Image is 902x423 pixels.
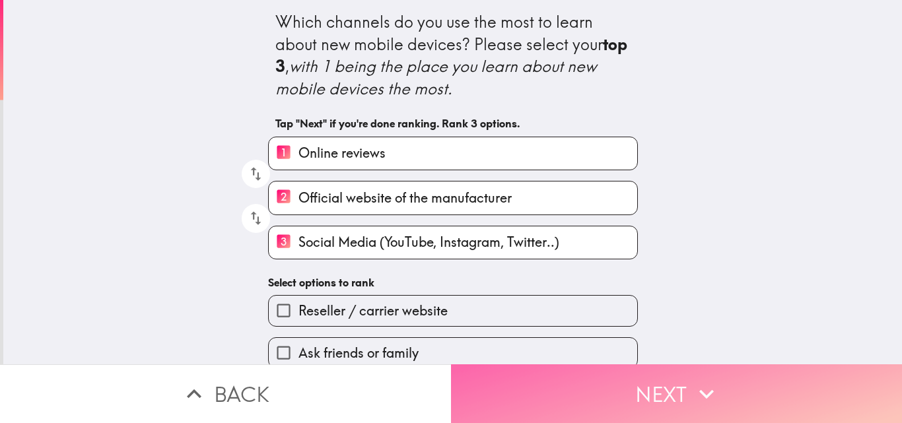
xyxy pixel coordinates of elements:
[298,189,512,207] span: Official website of the manufacturer
[275,56,600,98] i: with 1 being the place you learn about new mobile devices the most.
[269,181,637,214] button: 2Official website of the manufacturer
[298,233,559,251] span: Social Media (YouTube, Instagram, Twitter..)
[269,226,637,259] button: 3Social Media (YouTube, Instagram, Twitter..)
[298,344,419,362] span: Ask friends or family
[269,137,637,170] button: 1Online reviews
[269,296,637,325] button: Reseller / carrier website
[275,116,631,131] h6: Tap "Next" if you're done ranking. Rank 3 options.
[269,338,637,368] button: Ask friends or family
[298,144,386,162] span: Online reviews
[275,11,631,100] div: Which channels do you use the most to learn about new mobile devices? Please select your ,
[451,364,902,423] button: Next
[298,302,448,320] span: Reseller / carrier website
[268,275,638,290] h6: Select options to rank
